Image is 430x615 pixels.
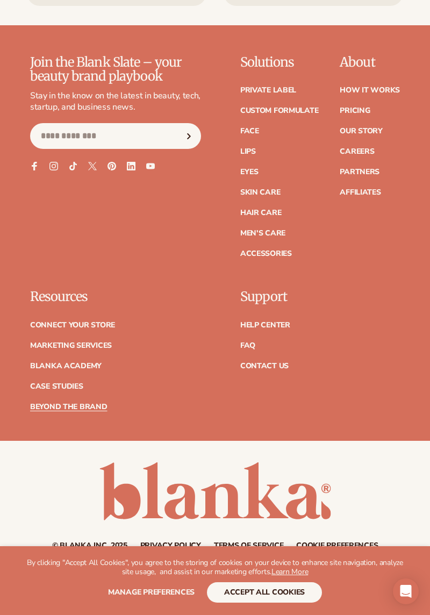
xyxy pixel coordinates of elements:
a: Privacy policy [140,542,201,549]
button: accept all cookies [207,582,322,603]
a: Help Center [240,321,290,329]
a: Contact Us [240,362,289,370]
a: Custom formulate [240,107,319,115]
p: Resources [30,290,219,304]
a: Accessories [240,250,292,258]
a: Pricing [340,107,370,115]
a: FAQ [240,342,255,349]
a: Skin Care [240,189,280,196]
a: Cookie preferences [296,542,378,549]
a: Hair Care [240,209,281,217]
p: Support [240,290,319,304]
div: Open Intercom Messenger [393,578,419,604]
a: Careers [340,148,374,155]
a: Case Studies [30,383,83,390]
a: Eyes [240,168,259,176]
a: Affiliates [340,189,381,196]
a: Terms of service [214,542,284,549]
p: Solutions [240,55,319,69]
a: Beyond the brand [30,403,107,411]
a: Connect your store [30,321,115,329]
a: Private label [240,87,296,94]
a: Our Story [340,127,382,135]
p: Stay in the know on the latest in beauty, tech, startup, and business news. [30,90,201,113]
small: © Blanka Inc. 2025 [52,540,127,550]
a: How It Works [340,87,400,94]
span: Manage preferences [108,587,195,597]
p: By clicking "Accept All Cookies", you agree to the storing of cookies on your device to enhance s... [21,559,408,577]
p: Join the Blank Slate – your beauty brand playbook [30,55,201,84]
a: Lips [240,148,256,155]
a: Learn More [271,567,308,577]
a: Marketing services [30,342,112,349]
a: Face [240,127,259,135]
button: Subscribe [177,123,200,149]
button: Manage preferences [108,582,195,603]
a: Blanka Academy [30,362,102,370]
a: Partners [340,168,379,176]
a: Men's Care [240,230,285,237]
p: About [340,55,400,69]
